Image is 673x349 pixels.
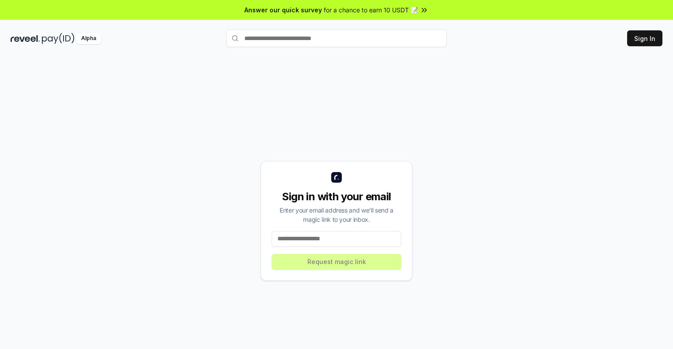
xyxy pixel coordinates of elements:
[42,33,75,44] img: pay_id
[627,30,662,46] button: Sign In
[272,190,401,204] div: Sign in with your email
[272,206,401,224] div: Enter your email address and we’ll send a magic link to your inbox.
[76,33,101,44] div: Alpha
[244,5,322,15] span: Answer our quick survey
[11,33,40,44] img: reveel_dark
[331,172,342,183] img: logo_small
[324,5,418,15] span: for a chance to earn 10 USDT 📝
